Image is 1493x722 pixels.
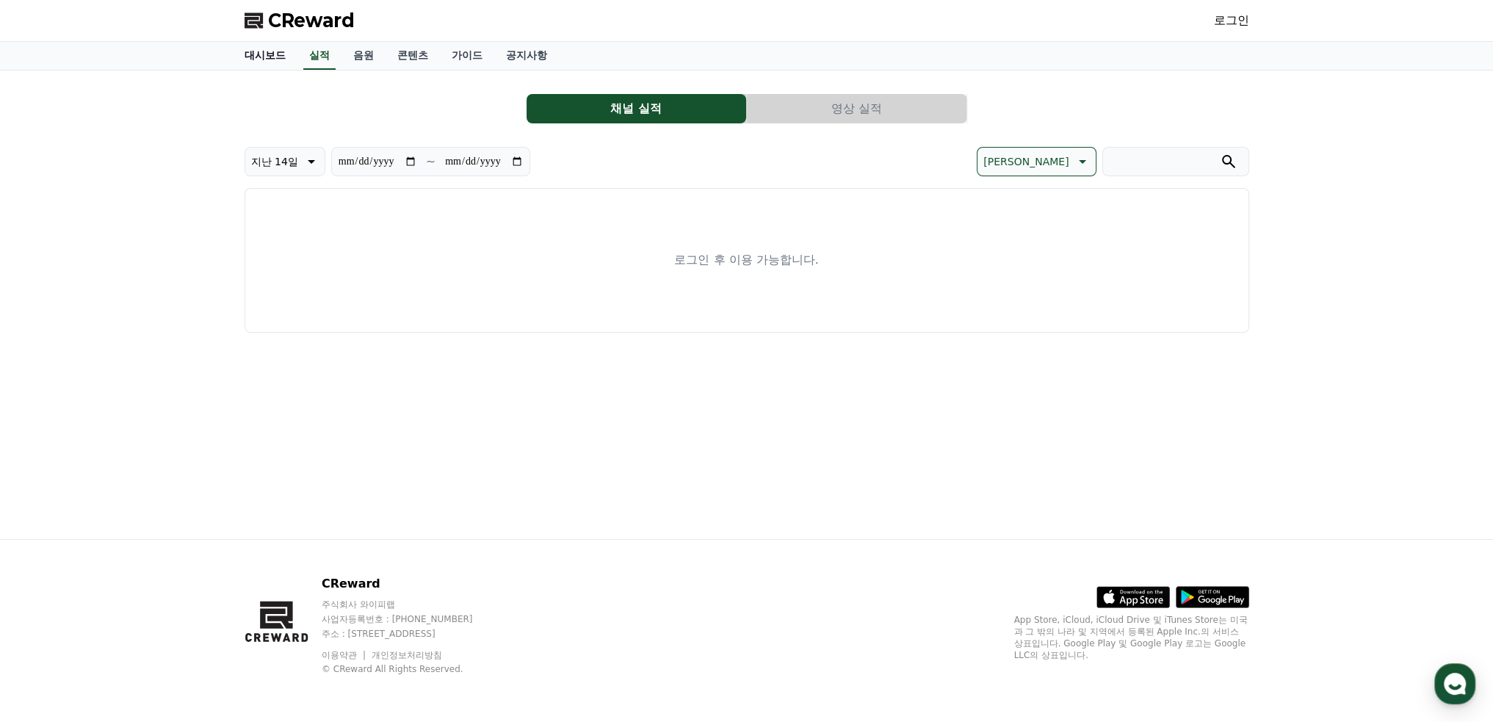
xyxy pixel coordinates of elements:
[4,466,97,502] a: 홈
[189,466,282,502] a: 설정
[322,599,501,610] p: 주식회사 와이피랩
[983,151,1069,172] p: [PERSON_NAME]
[251,151,298,172] p: 지난 14일
[341,42,386,70] a: 음원
[227,488,245,499] span: 설정
[268,9,355,32] span: CReward
[46,488,55,499] span: 홈
[322,650,368,660] a: 이용약관
[747,94,966,123] button: 영상 실적
[245,147,325,176] button: 지난 14일
[527,94,746,123] button: 채널 실적
[233,42,297,70] a: 대시보드
[1214,12,1249,29] a: 로그인
[527,94,747,123] a: 채널 실적
[303,42,336,70] a: 실적
[747,94,967,123] a: 영상 실적
[977,147,1096,176] button: [PERSON_NAME]
[386,42,440,70] a: 콘텐츠
[322,628,501,640] p: 주소 : [STREET_ADDRESS]
[322,613,501,625] p: 사업자등록번호 : [PHONE_NUMBER]
[440,42,494,70] a: 가이드
[97,466,189,502] a: 대화
[245,9,355,32] a: CReward
[372,650,442,660] a: 개인정보처리방침
[1014,614,1249,661] p: App Store, iCloud, iCloud Drive 및 iTunes Store는 미국과 그 밖의 나라 및 지역에서 등록된 Apple Inc.의 서비스 상표입니다. Goo...
[426,153,435,170] p: ~
[674,251,818,269] p: 로그인 후 이용 가능합니다.
[134,488,152,500] span: 대화
[322,575,501,593] p: CReward
[494,42,559,70] a: 공지사항
[322,663,501,675] p: © CReward All Rights Reserved.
